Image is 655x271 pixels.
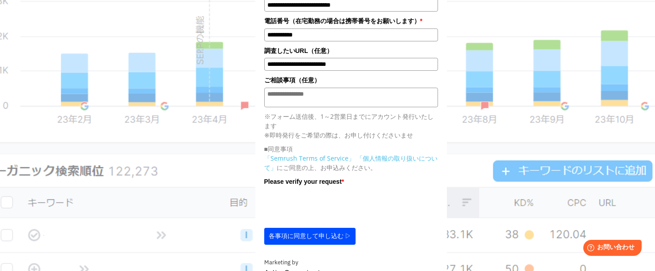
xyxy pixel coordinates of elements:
label: 電話番号（在宅勤務の場合は携帯番号をお願いします） [264,16,438,26]
a: 「Semrush Terms of Service」 [264,154,355,162]
iframe: Help widget launcher [576,236,645,261]
div: Marketing by [264,258,438,267]
p: にご同意の上、お申込みください。 [264,154,438,172]
p: ■同意事項 [264,144,438,154]
label: Please verify your request [264,177,438,186]
button: 各事項に同意して申し込む ▷ [264,228,356,245]
p: ※フォーム送信後、1～2営業日までにアカウント発行いたします ※即時発行をご希望の際は、お申し付けくださいませ [264,112,438,140]
a: 「個人情報の取り扱いについて」 [264,154,438,172]
label: 調査したいURL（任意） [264,46,438,56]
label: ご相談事項（任意） [264,75,438,85]
iframe: reCAPTCHA [264,189,400,223]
